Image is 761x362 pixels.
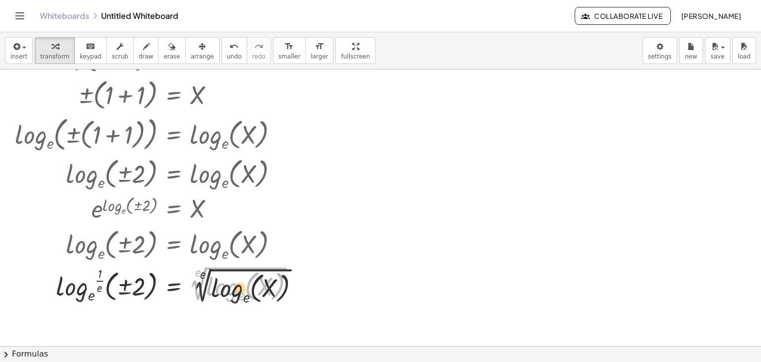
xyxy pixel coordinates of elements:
button: Toggle navigation [12,8,28,24]
span: settings [648,53,672,60]
button: format_sizelarger [305,37,333,64]
button: scrub [107,37,134,64]
span: load [738,53,751,60]
button: settings [643,37,677,64]
button: format_sizesmaller [273,37,306,64]
button: [PERSON_NAME] [673,7,749,25]
a: Whiteboards [40,11,89,21]
button: insert [5,37,33,64]
span: redo [252,53,266,60]
span: save [710,53,724,60]
button: new [679,37,703,64]
span: larger [311,53,328,60]
button: erase [158,37,185,64]
span: scrub [112,53,128,60]
i: keyboard [86,41,95,53]
span: arrange [191,53,214,60]
span: transform [40,53,69,60]
i: undo [229,41,239,53]
span: erase [163,53,180,60]
span: keypad [80,53,102,60]
span: draw [139,53,154,60]
button: fullscreen [335,37,375,64]
button: arrange [185,37,219,64]
button: undoundo [221,37,247,64]
span: insert [10,53,27,60]
span: [PERSON_NAME] [681,11,741,20]
button: draw [133,37,159,64]
span: Collaborate Live [583,11,662,20]
button: load [732,37,756,64]
i: format_size [315,41,324,53]
i: format_size [284,41,294,53]
button: transform [35,37,75,64]
button: save [705,37,730,64]
button: Collaborate Live [575,7,671,25]
span: undo [227,53,242,60]
i: redo [254,41,264,53]
span: new [685,53,697,60]
button: redoredo [247,37,271,64]
button: keyboardkeypad [74,37,107,64]
span: smaller [278,53,300,60]
span: fullscreen [341,53,370,60]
